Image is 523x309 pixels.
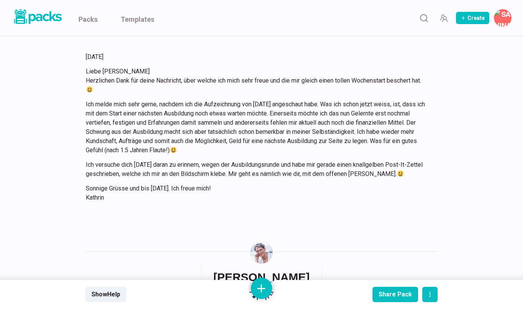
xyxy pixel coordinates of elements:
button: Savina Tilmann [494,9,512,27]
div: Share Pack [379,291,412,298]
p: Ich melde mich sehr gerne, nachdem ich die Aufzeichnung von [DATE] angeschaut habe. Was ich schon... [86,100,428,155]
a: Packs logo [11,8,63,28]
button: actions [422,287,438,302]
img: 😃 [87,86,93,93]
p: Sonnige Grüsse und bis [DATE]. Ich freue mich! Kathrin [86,184,428,202]
button: Search [416,10,431,26]
button: ShowHelp [85,287,126,302]
button: Create Pack [456,12,489,24]
p: Ich versuche dich [DATE] daran zu erinnern, wegen der Ausbildungsrunde und habe mir gerade einen ... [86,160,428,179]
img: Savina Tilmann [250,241,273,263]
img: Packs logo [11,8,63,26]
img: 😃 [397,171,404,177]
img: 😃 [170,147,177,153]
button: Manage Team Invites [436,10,451,26]
button: Share Pack [373,287,418,302]
h6: [PERSON_NAME] [213,270,310,284]
p: Liebe [PERSON_NAME] Herzlichen Dank für deine Nachricht, über welche ich mich sehr freue und die ... [86,67,428,94]
p: [DATE] [86,52,428,62]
